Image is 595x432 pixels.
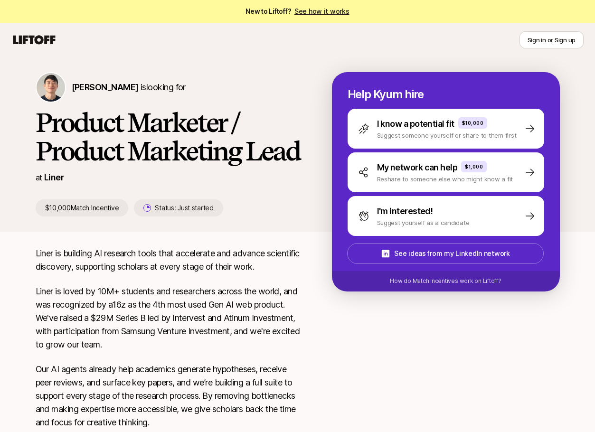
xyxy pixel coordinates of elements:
button: Sign in or Sign up [519,31,584,48]
span: New to Liftoff? [246,6,349,17]
p: Suggest yourself as a candidate [377,218,470,227]
h1: Product Marketer / Product Marketing Lead [36,108,302,165]
p: Our AI agents already help academics generate hypotheses, receive peer reviews, and surface key p... [36,363,302,429]
p: $10,000 Match Incentive [36,199,129,216]
a: Liner [44,172,64,182]
p: Liner is loved by 10M+ students and researchers across the world, and was recognized by a16z as t... [36,285,302,351]
p: $10,000 [462,119,484,127]
p: I know a potential fit [377,117,454,131]
button: See ideas from my LinkedIn network [347,243,544,264]
p: Suggest someone yourself or share to them first [377,131,517,140]
img: Kyum Kim [37,73,65,102]
p: Status: [155,202,213,214]
p: I'm interested! [377,205,433,218]
a: See how it works [294,7,349,15]
p: How do Match Incentives work on Liftoff? [390,277,501,285]
span: [PERSON_NAME] [72,82,139,92]
p: Help Kyum hire [348,88,544,101]
span: Just started [178,204,214,212]
p: See ideas from my LinkedIn network [394,248,510,259]
p: Reshare to someone else who might know a fit [377,174,513,184]
p: at [36,171,42,184]
p: My network can help [377,161,458,174]
p: Liner is building AI research tools that accelerate and advance scientific discovery, supporting ... [36,247,302,273]
p: is looking for [72,81,186,94]
p: $1,000 [465,163,483,170]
